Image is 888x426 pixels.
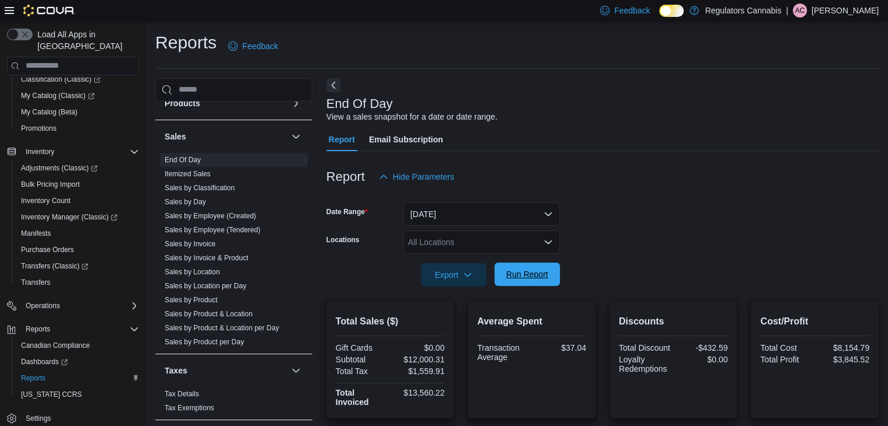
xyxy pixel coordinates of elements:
[326,170,365,184] h3: Report
[165,365,287,376] button: Taxes
[812,4,879,18] p: [PERSON_NAME]
[2,298,144,314] button: Operations
[289,364,303,378] button: Taxes
[16,194,139,208] span: Inventory Count
[760,343,812,352] div: Total Cost
[12,274,144,291] button: Transfers
[12,258,144,274] a: Transfers (Classic)
[21,229,51,238] span: Manifests
[817,343,869,352] div: $8,154.79
[336,315,445,329] h2: Total Sales ($)
[21,163,97,173] span: Adjustments (Classic)
[26,414,51,423] span: Settings
[165,97,287,109] button: Products
[165,226,260,234] a: Sales by Employee (Tendered)
[16,275,55,289] a: Transfers
[23,5,75,16] img: Cova
[21,411,55,425] a: Settings
[795,4,805,18] span: AC
[336,366,388,376] div: Total Tax
[21,341,90,350] span: Canadian Compliance
[155,31,217,54] h1: Reports
[21,373,46,383] span: Reports
[392,355,444,364] div: $12,000.31
[16,259,93,273] a: Transfers (Classic)
[155,153,312,354] div: Sales
[12,193,144,209] button: Inventory Count
[165,197,206,207] span: Sales by Day
[165,254,248,262] a: Sales by Invoice & Product
[495,263,560,286] button: Run Report
[374,165,459,188] button: Hide Parameters
[165,240,215,248] a: Sales by Invoice
[21,357,68,366] span: Dashboards
[675,355,727,364] div: $0.00
[12,120,144,137] button: Promotions
[659,5,684,17] input: Dark Mode
[21,278,50,287] span: Transfers
[16,226,139,240] span: Manifests
[165,295,218,305] span: Sales by Product
[421,263,486,287] button: Export
[619,343,671,352] div: Total Discount
[326,78,340,92] button: Next
[16,210,139,224] span: Inventory Manager (Classic)
[21,75,100,84] span: Classification (Classic)
[21,390,82,399] span: [US_STATE] CCRS
[165,225,260,235] span: Sales by Employee (Tendered)
[326,235,360,245] label: Locations
[2,321,144,337] button: Reports
[165,309,253,319] span: Sales by Product & Location
[165,267,220,277] span: Sales by Location
[165,183,235,193] span: Sales by Classification
[428,263,479,287] span: Export
[21,299,139,313] span: Operations
[786,4,788,18] p: |
[16,355,139,369] span: Dashboards
[165,338,244,346] a: Sales by Product per Day
[16,72,139,86] span: Classification (Classic)
[326,111,497,123] div: View a sales snapshot for a date or date range.
[165,211,256,221] span: Sales by Employee (Created)
[16,226,55,240] a: Manifests
[16,161,102,175] a: Adjustments (Classic)
[289,130,303,144] button: Sales
[477,315,586,329] h2: Average Spent
[165,403,214,413] span: Tax Exemptions
[614,5,650,16] span: Feedback
[12,386,144,403] button: [US_STATE] CCRS
[165,170,211,178] a: Itemized Sales
[165,281,246,291] span: Sales by Location per Day
[26,147,54,156] span: Inventory
[16,161,139,175] span: Adjustments (Classic)
[16,371,50,385] a: Reports
[477,343,529,362] div: Transaction Average
[16,177,85,191] a: Bulk Pricing Import
[16,210,122,224] a: Inventory Manager (Classic)
[16,387,139,401] span: Washington CCRS
[12,209,144,225] a: Inventory Manager (Classic)
[16,243,79,257] a: Purchase Orders
[21,145,139,159] span: Inventory
[12,242,144,258] button: Purchase Orders
[21,180,80,189] span: Bulk Pricing Import
[165,323,279,333] span: Sales by Product & Location per Day
[16,121,139,135] span: Promotions
[26,324,50,334] span: Reports
[12,176,144,193] button: Bulk Pricing Import
[16,105,82,119] a: My Catalog (Beta)
[165,131,287,142] button: Sales
[12,225,144,242] button: Manifests
[21,322,139,336] span: Reports
[675,343,727,352] div: -$432.59
[392,343,444,352] div: $0.00
[165,198,206,206] a: Sales by Day
[619,315,728,329] h2: Discounts
[224,34,283,58] a: Feedback
[336,355,388,364] div: Subtotal
[21,212,117,222] span: Inventory Manager (Classic)
[165,296,218,304] a: Sales by Product
[16,89,99,103] a: My Catalog (Classic)
[289,96,303,110] button: Products
[403,202,560,226] button: [DATE]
